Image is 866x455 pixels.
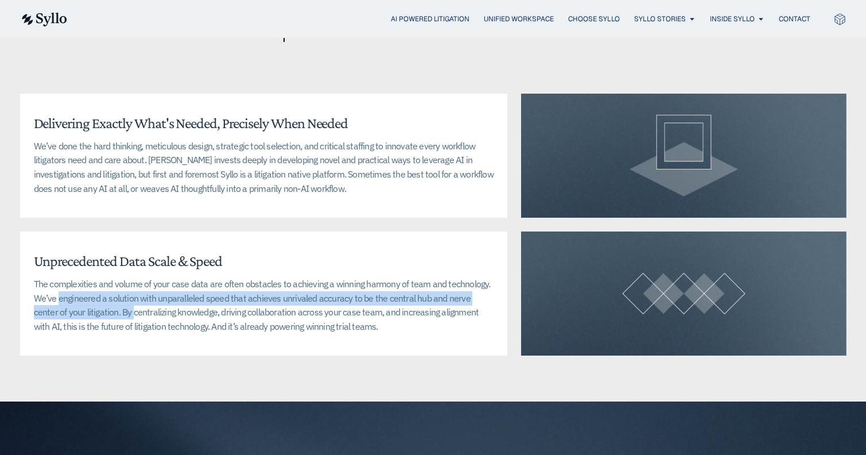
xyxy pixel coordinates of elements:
h4: Unprecedented Data Scale & Speed [34,252,223,270]
h4: Delivering Exactly What's Needed, Precisely When Needed [34,114,348,132]
div: Menu Toggle [90,14,810,25]
p: We’ve done the hard thinking, meticulous design, strategic tool selection, and critical staffing ... [34,139,494,196]
a: AI Powered Litigation [391,14,469,24]
a: Inside Syllo [710,14,755,24]
a: Syllo Stories [634,14,686,24]
a: Choose Syllo [568,14,620,24]
a: Contact [779,14,810,24]
span: for Each Workflow [20,1,285,38]
a: Unified Workspace [484,14,554,24]
p: The complexities and volume of your case data are often obstacles to achieving a winning harmony ... [34,277,494,334]
nav: Menu [90,14,810,25]
img: syllo [20,13,67,26]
